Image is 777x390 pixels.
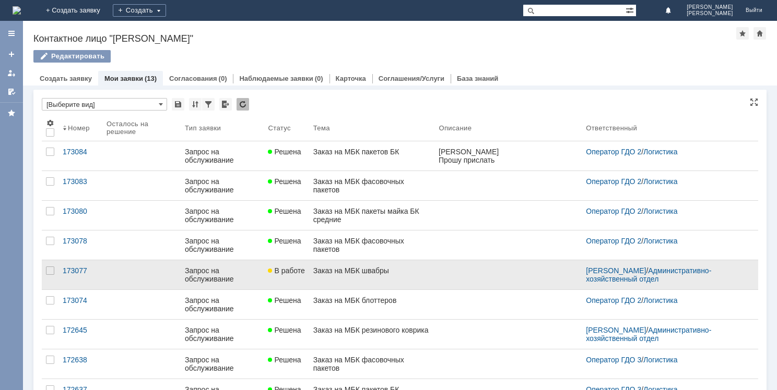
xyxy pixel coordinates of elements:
a: [PERSON_NAME] [586,266,646,275]
div: 173080 [63,207,98,215]
th: Статус [264,115,309,141]
a: Запрос на обслуживание [181,171,264,200]
div: Номер [68,124,90,132]
div: Заказ на МБК фасовочных пакетов [313,356,431,372]
a: Согласования [169,75,217,82]
a: Запрос на обслуживание [181,349,264,379]
th: Тип заявки [181,115,264,141]
div: 173084 [63,148,98,156]
div: Заказ на МБК пакеты майка БК средние [313,207,431,224]
span: Решена [268,207,301,215]
a: Решена [264,349,309,379]
div: Осталось на решение [107,120,168,136]
a: Создать заявку [3,46,20,63]
a: Логистика [643,356,677,364]
div: Обновлять список [237,98,249,111]
div: Сортировка... [189,98,202,111]
th: Тема [309,115,435,141]
div: Заказ на МБК фасовочных пакетов [313,177,431,194]
a: Запрос на обслуживание [181,290,264,319]
div: Добавить в избранное [736,27,749,40]
div: Запрос на обслуживание [185,356,260,372]
a: Решена [264,230,309,260]
div: Запрос на обслуживание [185,148,260,164]
div: Заказ на МБК блоттеров [313,296,431,304]
div: 172645 [63,326,98,334]
div: Запрос на обслуживание [185,266,260,283]
div: / [586,207,746,215]
div: Сделать домашней страницей [754,27,766,40]
a: Наблюдаемые заявки [239,75,313,82]
span: Решена [268,177,301,186]
a: Заказ на МБК швабры [309,260,435,289]
div: Сохранить вид [172,98,184,111]
th: Ответственный [582,115,750,141]
a: 173080 [58,201,102,230]
a: Мои заявки [3,65,20,81]
span: Решена [268,356,301,364]
div: Создать [113,4,166,17]
a: Решена [264,141,309,170]
span: [PERSON_NAME] [687,4,733,10]
img: logo [13,6,21,15]
a: Оператор ГДО 2 [586,207,641,215]
span: Расширенный поиск [626,5,636,15]
a: Заказ на МБК фасовочных пакетов [309,230,435,260]
a: Логистика [643,207,677,215]
a: Заказ на МБК резинового коврика [309,320,435,349]
span: В работе [268,266,304,275]
a: Решена [264,290,309,319]
a: Заказ на МБК пакетов БК [309,141,435,170]
a: Административно-хозяйственный отдел [586,326,711,343]
a: Запрос на обслуживание [181,230,264,260]
th: Номер [58,115,102,141]
a: 173074 [58,290,102,319]
a: Карточка [336,75,366,82]
div: (0) [315,75,323,82]
a: Соглашения/Услуги [379,75,444,82]
div: / [586,177,746,186]
a: Создать заявку [40,75,92,82]
div: 173083 [63,177,98,186]
div: / [586,356,746,364]
a: Заказ на МБК фасовочных пакетов [309,171,435,200]
div: / [586,326,746,343]
span: Решена [268,148,301,156]
a: Логистика [643,296,677,304]
div: / [586,266,746,283]
div: Заказ на МБК резинового коврика [313,326,431,334]
div: Заказ на МБК пакетов БК [313,148,431,156]
div: Статус [268,124,290,132]
a: 173077 [58,260,102,289]
a: Запрос на обслуживание [181,260,264,289]
a: Запрос на обслуживание [181,320,264,349]
div: Запрос на обслуживание [185,296,260,313]
div: / [586,237,746,245]
a: Мои заявки [104,75,143,82]
a: Решена [264,320,309,349]
a: Решена [264,201,309,230]
a: Логистика [643,148,677,156]
a: Заказ на МБК фасовочных пакетов [309,349,435,379]
div: (0) [219,75,227,82]
div: Описание [439,124,472,132]
div: Заказ на МБК фасовочных пакетов [313,237,431,253]
a: 173084 [58,141,102,170]
div: Заказ на МБК швабры [313,266,431,275]
a: База знаний [457,75,498,82]
span: Решена [268,296,301,304]
span: Решена [268,326,301,334]
div: Ответственный [586,124,637,132]
a: 172638 [58,349,102,379]
a: Оператор ГДО 2 [586,177,641,186]
div: 172638 [63,356,98,364]
a: Решена [264,171,309,200]
div: Запрос на обслуживание [185,326,260,343]
div: Запрос на обслуживание [185,207,260,224]
a: Логистика [643,177,677,186]
a: Перейти на домашнюю страницу [13,6,21,15]
a: Оператор ГДО 2 [586,148,641,156]
div: / [586,296,746,304]
a: Административно-хозяйственный отдел [586,266,711,283]
a: Заказ на МБК блоттеров [309,290,435,319]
